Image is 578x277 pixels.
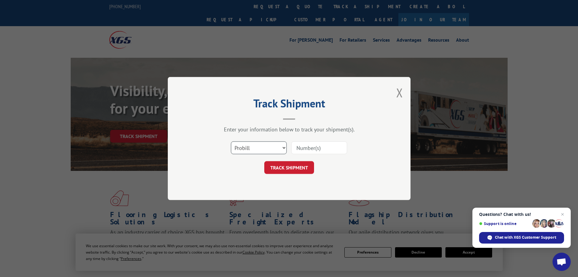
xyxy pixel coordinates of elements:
[264,161,314,174] button: TRACK SHIPMENT
[396,85,403,101] button: Close modal
[198,126,380,133] div: Enter your information below to track your shipment(s).
[559,211,566,218] span: Close chat
[479,221,530,226] span: Support is online
[479,212,564,217] span: Questions? Chat with us!
[479,232,564,244] div: Chat with XGS Customer Support
[198,99,380,111] h2: Track Shipment
[495,235,556,240] span: Chat with XGS Customer Support
[553,253,571,271] div: Open chat
[291,141,347,154] input: Number(s)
